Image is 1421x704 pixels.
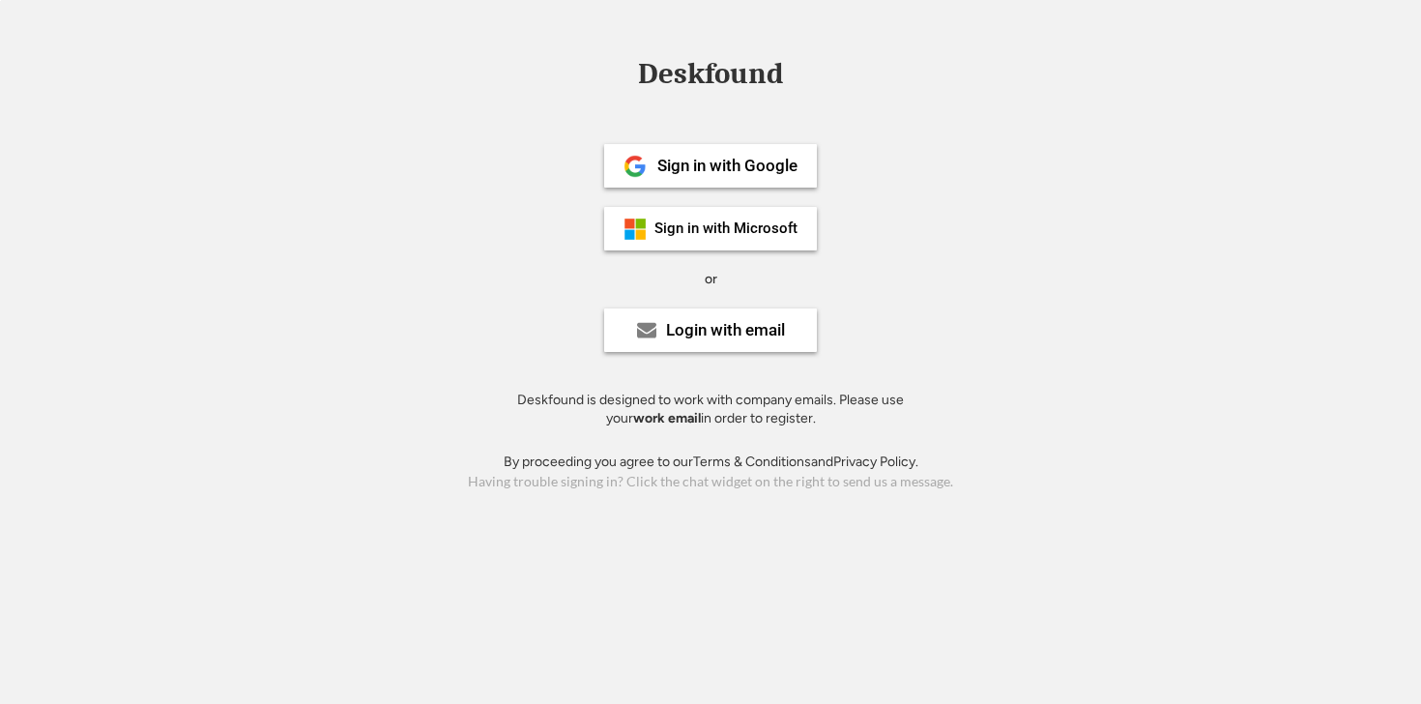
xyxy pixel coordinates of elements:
[657,158,797,174] div: Sign in with Google
[633,410,701,426] strong: work email
[623,155,647,178] img: 1024px-Google__G__Logo.svg.png
[654,221,797,236] div: Sign in with Microsoft
[623,218,647,241] img: ms-symbollockup_mssymbol_19.png
[833,454,918,470] a: Privacy Policy.
[628,59,793,89] div: Deskfound
[693,454,811,470] a: Terms & Conditions
[504,453,918,472] div: By proceeding you agree to our and
[666,322,785,338] div: Login with email
[705,270,717,289] div: or
[493,391,928,428] div: Deskfound is designed to work with company emails. Please use your in order to register.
